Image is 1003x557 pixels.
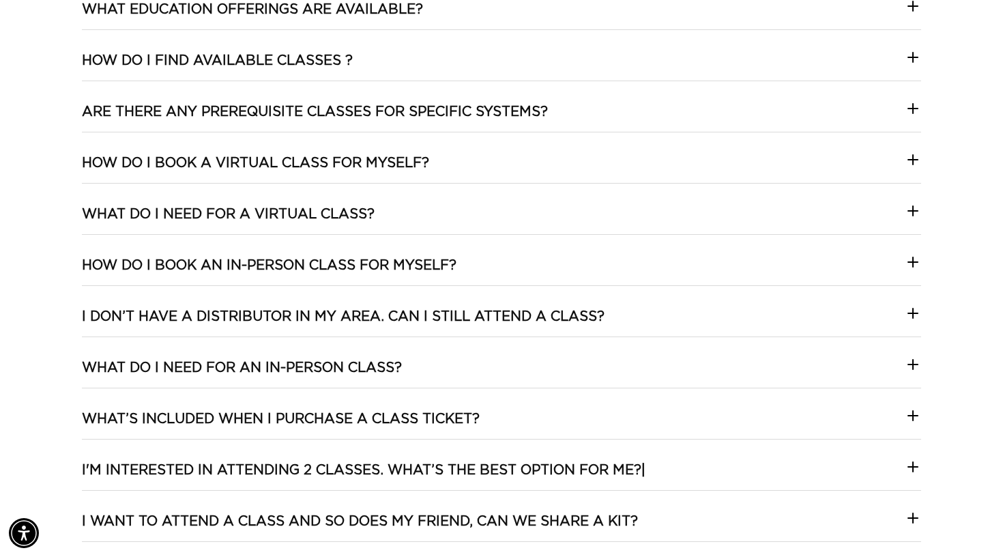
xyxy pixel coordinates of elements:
[82,359,921,388] summary: What do I need for an In-person Class?
[82,410,480,428] h3: What’s included when I purchase a class ticket?
[9,518,39,548] div: Accessibility Menu
[82,308,921,337] summary: I don’t have a distributor in my area. Can I still attend a class?
[82,205,921,234] summary: What do I need for a virtual class?
[935,491,1003,557] iframe: Chat Widget
[82,513,921,541] summary: I want to attend a class and so does my friend, can we share a kit?
[82,1,921,29] summary: What Education offerings are available?
[82,410,921,439] summary: What’s included when I purchase a class ticket?
[82,257,921,285] summary: How do I book an In-person class for myself?
[82,1,423,18] h3: What Education offerings are available?
[82,154,921,183] summary: How do I book a Virtual class for myself?
[82,52,921,81] summary: How do I find available classes ?
[82,257,456,274] h3: How do I book an In-person class for myself?
[82,103,548,121] h3: Are there any prerequisite classes for specific systems?
[82,513,638,530] h3: I want to attend a class and so does my friend, can we share a kit?
[82,308,605,326] h3: I don’t have a distributor in my area. Can I still attend a class?
[82,52,353,70] h3: How do I find available classes ?
[82,461,921,490] summary: I'm interested in attending 2 classes. What’s the best option for me?|
[82,205,375,223] h3: What do I need for a virtual class?
[82,103,921,132] summary: Are there any prerequisite classes for specific systems?
[82,154,429,172] h3: How do I book a Virtual class for myself?
[82,359,402,377] h3: What do I need for an In-person Class?
[82,461,645,479] h3: I'm interested in attending 2 classes. What’s the best option for me?|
